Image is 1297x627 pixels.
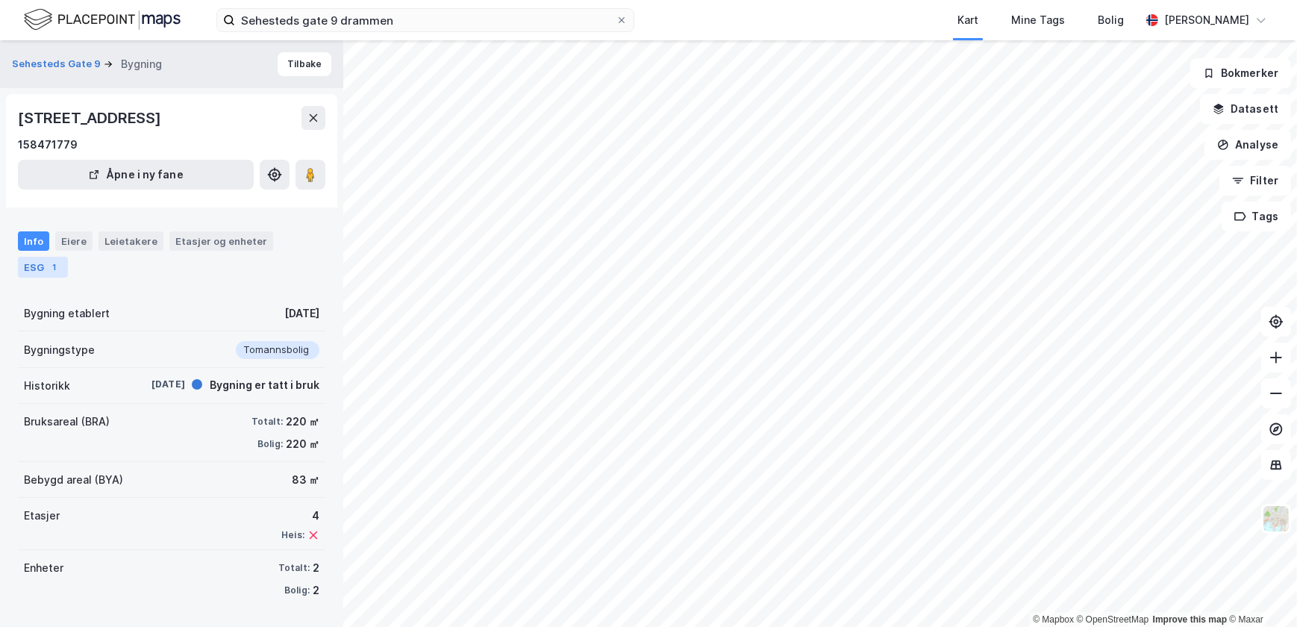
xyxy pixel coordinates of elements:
div: Heis: [281,529,304,541]
input: Søk på adresse, matrikkel, gårdeiere, leietakere eller personer [235,9,616,31]
button: Bokmerker [1190,58,1291,88]
div: 2 [313,581,319,599]
div: Bebygd areal (BYA) [24,471,123,489]
div: Totalt: [278,562,310,574]
div: [STREET_ADDRESS] [18,106,164,130]
div: [DATE] [284,305,319,322]
div: Bruksareal (BRA) [24,413,110,431]
div: Leietakere [99,231,163,251]
div: Etasjer [24,507,60,525]
div: Kart [957,11,978,29]
div: 220 ㎡ [286,435,319,453]
button: Analyse [1204,130,1291,160]
div: Bolig [1098,11,1124,29]
div: Bolig: [284,584,310,596]
div: [DATE] [125,378,185,391]
div: 158471779 [18,136,78,154]
button: Datasett [1200,94,1291,124]
button: Åpne i ny fane [18,160,254,190]
div: Bygningstype [24,341,95,359]
div: Bolig: [257,438,283,450]
img: logo.f888ab2527a4732fd821a326f86c7f29.svg [24,7,181,33]
div: Historikk [24,377,70,395]
div: [PERSON_NAME] [1164,11,1249,29]
div: 220 ㎡ [286,413,319,431]
button: Tags [1222,202,1291,231]
button: Filter [1219,166,1291,196]
div: 4 [281,507,319,525]
div: Eiere [55,231,93,251]
iframe: Chat Widget [1222,555,1297,627]
div: Bygning [121,55,162,73]
div: Enheter [24,559,63,577]
a: Improve this map [1153,614,1227,625]
a: Mapbox [1033,614,1074,625]
div: ESG [18,257,68,278]
div: Info [18,231,49,251]
div: 83 ㎡ [292,471,319,489]
div: Bygning etablert [24,305,110,322]
div: Etasjer og enheter [175,234,267,248]
div: Kontrollprogram for chat [1222,555,1297,627]
button: Tilbake [278,52,331,76]
button: Sehesteds Gate 9 [12,57,104,72]
img: Z [1262,505,1290,533]
div: Mine Tags [1011,11,1065,29]
div: 1 [47,260,62,275]
div: Bygning er tatt i bruk [210,376,319,394]
div: Totalt: [251,416,283,428]
a: OpenStreetMap [1077,614,1149,625]
div: 2 [313,559,319,577]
